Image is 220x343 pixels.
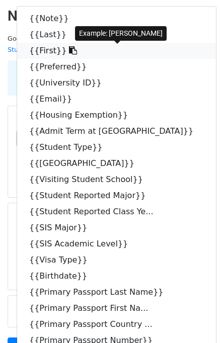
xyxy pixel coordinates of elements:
[17,300,216,316] a: {{Primary Passport First Na...
[17,91,216,107] a: {{Email}}
[17,139,216,155] a: {{Student Type}}
[17,220,216,236] a: {{SIS Major}}
[17,107,216,123] a: {{Housing Exemption}}
[17,123,216,139] a: {{Admit Term at [GEOGRAPHIC_DATA]}}
[17,268,216,284] a: {{Birthdate}}
[17,171,216,188] a: {{Visiting Student School}}
[17,252,216,268] a: {{Visa Type}}
[8,8,212,25] h2: New Campaign
[17,188,216,204] a: {{Student Reported Major}}
[17,316,216,332] a: {{Primary Passport Country ...
[17,155,216,171] a: {{[GEOGRAPHIC_DATA]}}
[170,295,220,343] div: 聊天小组件
[17,11,216,27] a: {{Note}}
[17,204,216,220] a: {{Student Reported Class Ye...
[17,43,216,59] a: {{First}}
[17,284,216,300] a: {{Primary Passport Last Name}}
[17,59,216,75] a: {{Preferred}}
[170,295,220,343] iframe: Chat Widget
[17,75,216,91] a: {{University ID}}
[10,66,210,90] div: 1. Write your email in Gmail 2. Click
[8,35,122,54] small: Google Sheet:
[17,27,216,43] a: {{Last}}
[75,26,167,41] div: Example: [PERSON_NAME]
[17,236,216,252] a: {{SIS Academic Level}}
